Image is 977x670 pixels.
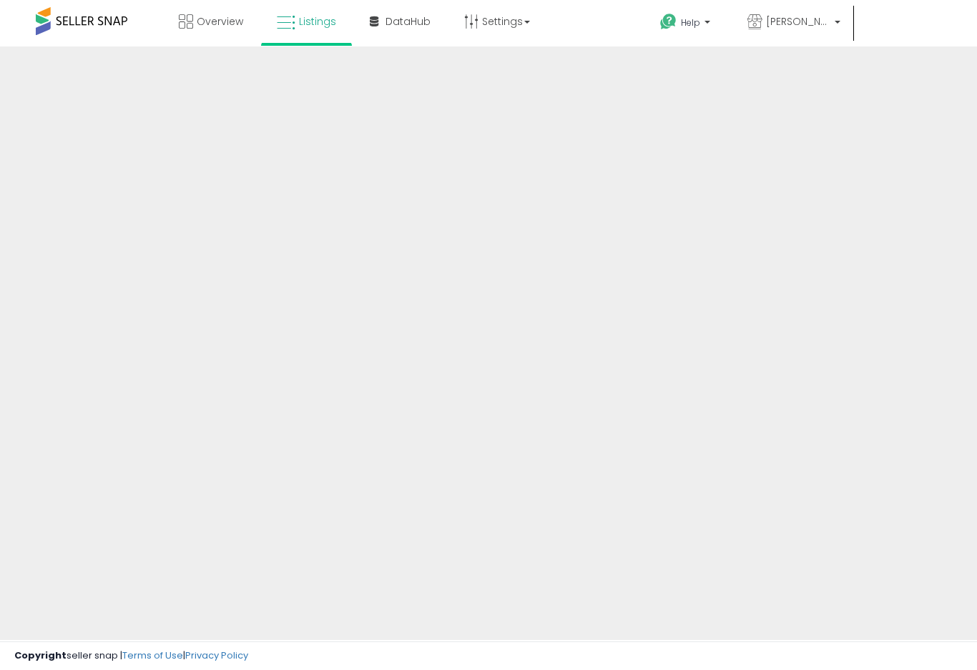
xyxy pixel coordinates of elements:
[299,14,336,29] span: Listings
[386,14,431,29] span: DataHub
[766,14,830,29] span: [PERSON_NAME] & Co
[681,16,700,29] span: Help
[649,2,725,46] a: Help
[197,14,243,29] span: Overview
[659,13,677,31] i: Get Help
